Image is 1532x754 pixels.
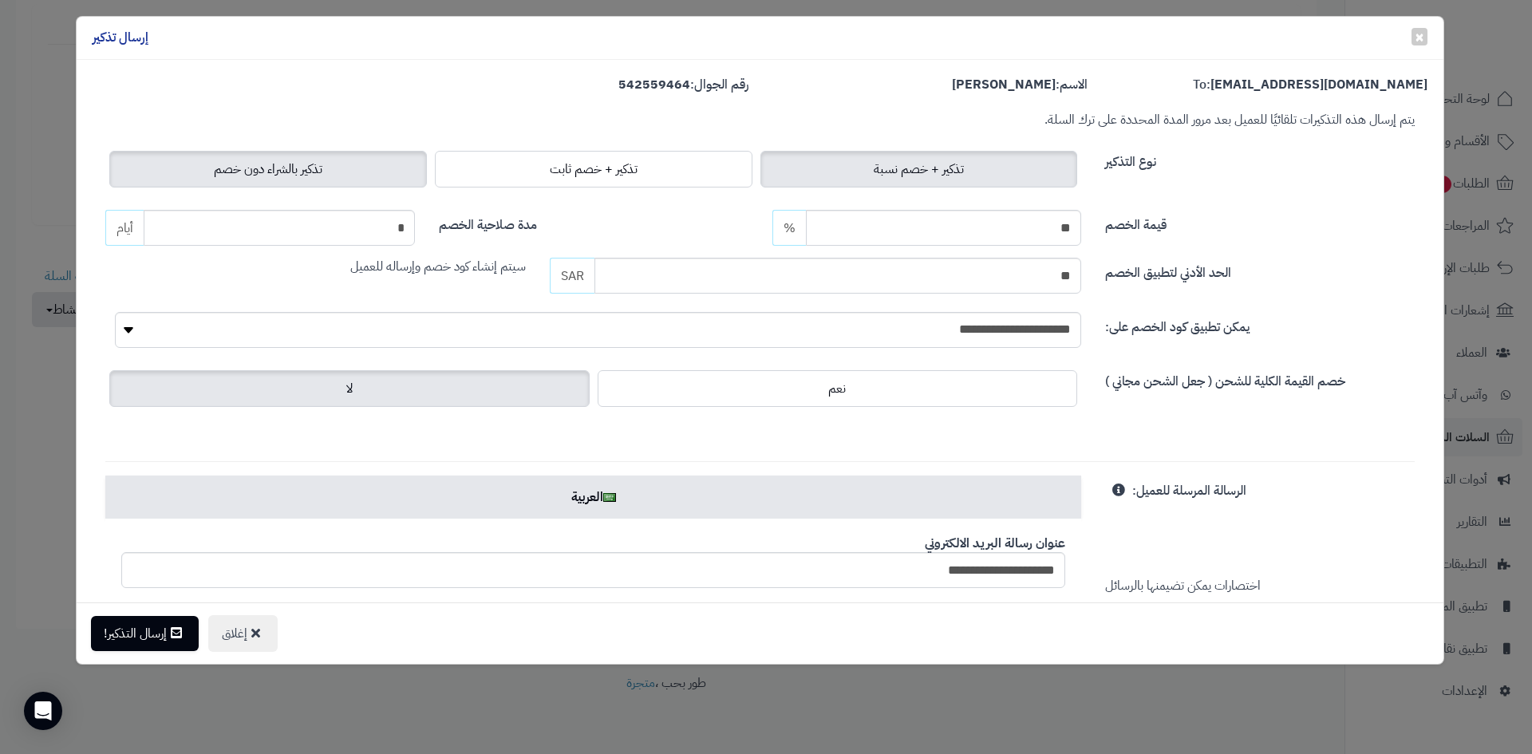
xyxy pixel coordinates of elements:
span: × [1415,25,1424,49]
span: SAR [550,258,594,294]
label: يمكن تطبيق كود الخصم على: [1105,312,1250,337]
div: Open Intercom Messenger [24,692,62,730]
label: الرسالة المرسلة للعميل: [1132,476,1246,500]
strong: [PERSON_NAME] [952,75,1056,94]
label: الاسم: [952,76,1088,94]
span: تذكير بالشراء دون خصم [214,160,322,179]
label: قيمة الخصم [1105,210,1167,235]
label: رقم الجوال: [618,76,748,94]
span: % [784,219,796,238]
a: العربية [105,476,1081,519]
span: تذكير + خصم ثابت [550,160,638,179]
h4: إرسال تذكير [93,29,148,47]
b: عنوان رسالة البريد الالكتروني [925,534,1065,553]
label: نوع التذكير [1105,147,1156,172]
label: مدة صلاحية الخصم [439,210,537,235]
img: ar.png [603,493,616,502]
label: الحد الأدني لتطبيق الخصم [1105,258,1231,282]
span: لا [346,379,353,398]
label: To: [1193,76,1427,94]
span: سيتم إنشاء كود خصم وإرساله للعميل [350,257,526,276]
span: نعم [828,379,846,398]
span: تذكير + خصم نسبة [874,160,964,179]
button: إغلاق [208,615,278,652]
button: إرسال التذكير! [91,616,199,651]
label: خصم القيمة الكلية للشحن ( جعل الشحن مجاني ) [1105,366,1345,391]
small: يتم إرسال هذه التذكيرات تلقائيًا للعميل بعد مرور المدة المحددة على ترك السلة. [1044,110,1415,129]
strong: 542559464 [618,75,690,94]
strong: [EMAIL_ADDRESS][DOMAIN_NAME] [1210,75,1427,94]
span: أيام [105,210,144,246]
